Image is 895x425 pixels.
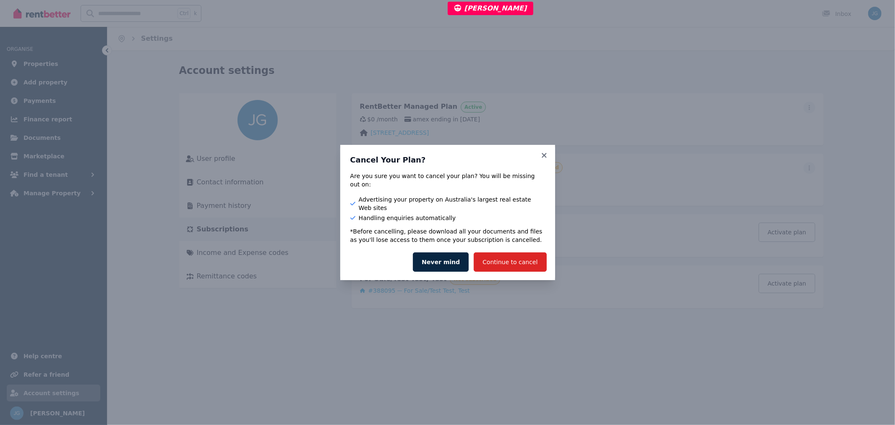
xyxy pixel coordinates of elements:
p: *Before cancelling, please download all your documents and files as you'll lose access to them on... [350,227,545,244]
li: Handling enquiries automatically [350,214,545,222]
h3: Cancel Your Plan? [350,155,545,165]
li: Advertising your property on Australia's largest real estate Web sites [350,195,545,212]
div: Are you sure you want to cancel your plan? You will be missing out on: [350,172,545,189]
button: Continue to cancel [474,252,546,272]
button: Never mind [413,252,469,272]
